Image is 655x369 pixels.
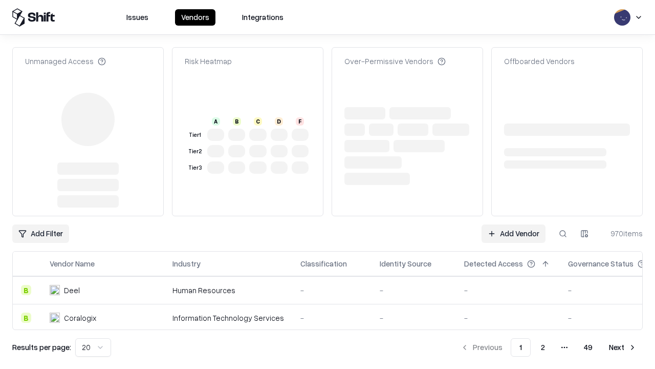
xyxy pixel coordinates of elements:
div: Vendor Name [50,258,95,269]
div: F [296,117,304,126]
div: Deel [64,285,80,296]
div: Identity Source [380,258,431,269]
div: Human Resources [172,285,284,296]
div: Offboarded Vendors [504,56,575,67]
div: Tier 2 [187,147,203,156]
div: 970 items [602,228,643,239]
div: C [254,117,262,126]
div: B [21,285,31,295]
div: - [380,285,448,296]
button: Vendors [175,9,215,26]
div: B [21,313,31,323]
button: 49 [576,338,601,357]
div: A [212,117,220,126]
div: Governance Status [568,258,634,269]
div: Detected Access [464,258,523,269]
div: Tier 1 [187,131,203,139]
button: Issues [120,9,155,26]
div: Risk Heatmap [185,56,232,67]
div: Coralogix [64,313,96,323]
div: - [380,313,448,323]
div: - [300,285,363,296]
div: - [464,285,552,296]
nav: pagination [454,338,643,357]
div: Information Technology Services [172,313,284,323]
a: Add Vendor [482,224,545,243]
div: D [275,117,283,126]
button: 1 [511,338,531,357]
img: Deel [50,285,60,295]
button: Next [603,338,643,357]
div: Unmanaged Access [25,56,106,67]
button: Add Filter [12,224,69,243]
div: Classification [300,258,347,269]
div: B [233,117,241,126]
button: Integrations [236,9,290,26]
div: Tier 3 [187,163,203,172]
button: 2 [533,338,553,357]
div: Over-Permissive Vendors [344,56,446,67]
div: - [300,313,363,323]
img: Coralogix [50,313,60,323]
p: Results per page: [12,342,71,353]
div: - [464,313,552,323]
div: Industry [172,258,201,269]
